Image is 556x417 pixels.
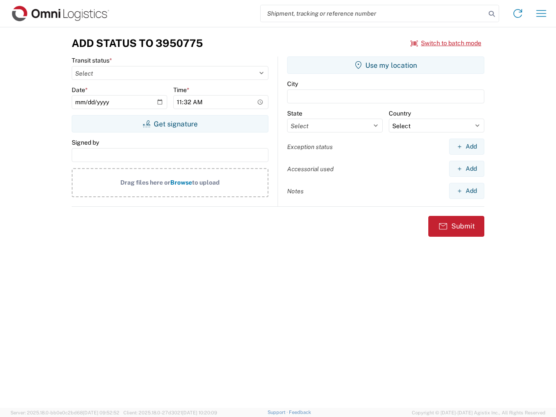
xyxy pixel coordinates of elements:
[170,179,192,186] span: Browse
[182,410,217,415] span: [DATE] 10:20:09
[412,409,546,417] span: Copyright © [DATE]-[DATE] Agistix Inc., All Rights Reserved
[10,410,119,415] span: Server: 2025.18.0-bb0e0c2bd68
[261,5,486,22] input: Shipment, tracking or reference number
[287,109,302,117] label: State
[72,139,99,146] label: Signed by
[287,165,334,173] label: Accessorial used
[72,56,112,64] label: Transit status
[192,179,220,186] span: to upload
[410,36,481,50] button: Switch to batch mode
[72,37,203,50] h3: Add Status to 3950775
[287,80,298,88] label: City
[287,143,333,151] label: Exception status
[449,139,484,155] button: Add
[173,86,189,94] label: Time
[287,187,304,195] label: Notes
[120,179,170,186] span: Drag files here or
[72,115,268,132] button: Get signature
[287,56,484,74] button: Use my location
[72,86,88,94] label: Date
[123,410,217,415] span: Client: 2025.18.0-27d3021
[289,410,311,415] a: Feedback
[449,161,484,177] button: Add
[268,410,289,415] a: Support
[389,109,411,117] label: Country
[449,183,484,199] button: Add
[83,410,119,415] span: [DATE] 09:52:52
[428,216,484,237] button: Submit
